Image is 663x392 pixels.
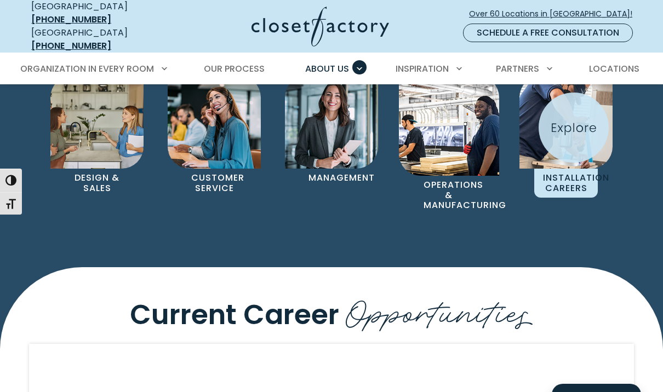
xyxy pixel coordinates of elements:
a: Customer Service Employee at Closet Factory Customer Service [156,76,273,198]
p: Design & Sales [65,169,129,198]
img: Designer at Closet Factory [50,76,144,169]
a: Manufacturer at Closet Factory Operations & Manufacturing [390,76,507,215]
img: Customer Service Employee at Closet Factory [168,76,261,169]
img: Manager at Closet Factory [285,76,378,169]
span: Inspiration [396,62,449,75]
a: [PHONE_NUMBER] [31,13,111,26]
a: [PHONE_NUMBER] [31,39,111,52]
span: Locations [589,62,639,75]
span: About Us [305,62,349,75]
img: Manufacturer at Closet Factory [399,76,499,176]
a: Manager at Closet Factory Management [273,76,390,187]
a: Schedule a Free Consultation [463,24,633,42]
span: Partners [496,62,539,75]
p: Management [300,169,363,187]
span: Current Career [130,295,339,334]
a: Designer at Closet Factory Design & Sales [38,76,156,198]
div: [GEOGRAPHIC_DATA] [31,26,165,53]
span: Opportunities [346,284,533,335]
span: Over 60 Locations in [GEOGRAPHIC_DATA]! [469,8,641,20]
span: Our Process [204,62,265,75]
p: Customer Service [182,169,246,198]
p: Installation Careers [534,169,598,198]
p: Operations & Manufacturing [415,176,483,215]
a: Installation employee at Closet Factory Installation Careers [507,76,625,198]
img: Closet Factory Logo [252,7,389,47]
span: Organization in Every Room [20,62,154,75]
nav: Primary Menu [13,54,650,84]
a: Over 60 Locations in [GEOGRAPHIC_DATA]! [468,4,642,24]
img: Installation employee at Closet Factory [519,76,613,169]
